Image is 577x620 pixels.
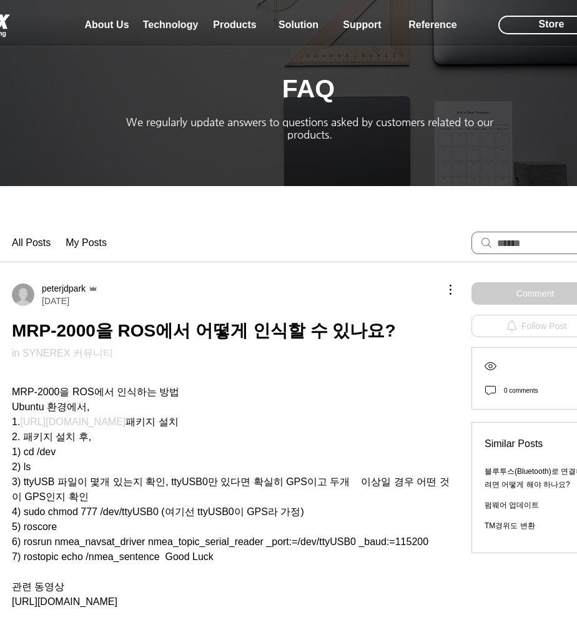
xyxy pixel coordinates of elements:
svg: Admin [88,283,98,293]
a: Products [204,12,266,37]
a: peterjdparkAdmin[DATE] [12,282,98,307]
span: Support [343,19,381,31]
div: 0 comments [504,385,538,396]
span: [DATE] [42,295,69,307]
span: 1) cd /dev [12,446,56,457]
span: 2. 패키지 설치 후, [12,431,91,442]
span: 2) ls [12,461,31,472]
span: Ubuntu 환경에서, [12,401,89,412]
span: 3) ttyUSB 파일이 몇개 있는지 확인, ttyUSB0만 있다면 확실히 GPS이고 두개 이상일 경우 어떤 것이 GPS인지 확인 [12,476,450,502]
span: peterjdpark [42,282,86,295]
span: 1. [12,416,20,427]
span: Follow Post [521,322,566,331]
a: in SYNEREX 커뮤니티 [12,348,113,358]
a: [URL][DOMAIN_NAME] [20,416,126,427]
a: All Posts [12,235,51,250]
span: 4) sudo chmod 777 /dev/ttyUSB0 (여기선 ttyUSB0이 GPS라 가정) [12,506,304,517]
span: 5) roscore [12,521,57,532]
span: 패키지 설치 [126,416,178,427]
a: My Posts [66,235,107,250]
a: Reference [402,12,464,37]
span: Technology [143,19,199,31]
span: Comment [516,287,555,300]
a: Technology [139,12,202,37]
a: Solution [267,12,330,37]
span: Reference [408,19,456,31]
span: 관련 동영상 [12,581,64,592]
span: MRP-2000을 ROS에서 인식하는 방법 [12,386,179,397]
span: 7) rostopic echo /nmea_sentence Good Luck [12,551,214,562]
span: MRP-2000을 ROS에서 어떻게 인식할 수 있나요? [12,321,396,340]
a: About Us [76,12,138,37]
a: Support [331,12,393,37]
a: TM경위도 변환 [485,521,535,530]
span: Products [213,19,256,31]
button: More Actions [436,282,451,297]
span: 6) rosrun nmea_navsat_driver nmea_topic_serial_reader _port:=/dev/ttyUSB0 _baud:=115200 [12,536,428,547]
span: About Us [84,19,129,31]
span: Solution [279,19,318,31]
a: 펌웨어 업데이트 [485,501,539,509]
span: [URL][DOMAIN_NAME] [12,596,117,607]
span: Store [539,17,565,31]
